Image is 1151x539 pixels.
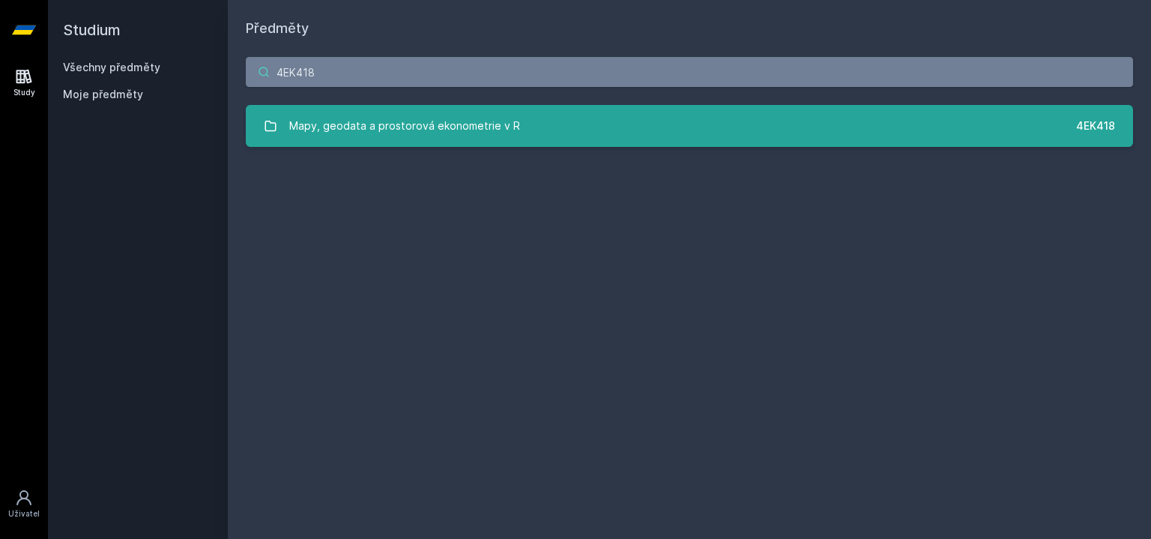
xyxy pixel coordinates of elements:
div: Uživatel [8,508,40,520]
span: Moje předměty [63,87,143,102]
a: Study [3,60,45,106]
h1: Předměty [246,18,1133,39]
div: Study [13,87,35,98]
a: Všechny předměty [63,61,160,73]
div: 4EK418 [1076,118,1115,133]
a: Uživatel [3,481,45,527]
a: Mapy, geodata a prostorová ekonometrie v R 4EK418 [246,105,1133,147]
input: Název nebo ident předmětu… [246,57,1133,87]
div: Mapy, geodata a prostorová ekonometrie v R [289,111,520,141]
